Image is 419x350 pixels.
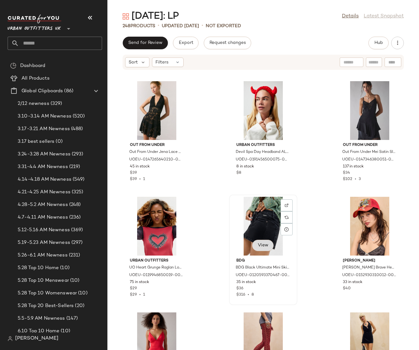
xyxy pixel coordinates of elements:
p: updated [DATE] [162,23,199,29]
span: Urban Outfitters [236,142,290,148]
span: (219) [68,163,80,171]
span: (10) [59,328,70,335]
span: $29 [130,293,137,297]
span: 3.17 best sellers [18,138,54,145]
span: (236) [68,214,81,221]
span: (488) [70,125,83,133]
span: $36 [236,286,243,292]
span: 35 in stock [236,280,256,285]
p: Not Exported [206,23,241,29]
span: (20) [74,302,84,310]
button: Send for Review [123,37,168,49]
span: Urban Outfitters [130,258,184,264]
span: Out From Under Jena Lace Slip Dress - Black M at Urban Outfitters [129,149,183,155]
span: [PERSON_NAME] [343,258,397,264]
button: Export [173,37,198,49]
span: 4.7-4.11 AM Newness [18,214,68,221]
span: (231) [68,252,80,259]
span: Export [178,40,193,45]
span: (147) [65,315,78,322]
span: 4.28-5.2 AM Newness [18,201,68,208]
span: 3 [359,177,361,181]
span: BDG [236,258,290,264]
img: 0191456500075_000_b [231,81,295,140]
span: 4.14-4.18 AM Newness [18,176,71,183]
span: 6.10 Top 10 Home [18,328,59,335]
span: 5.28 Top 10 Home [18,264,59,272]
a: Details [342,13,359,20]
span: 5.12-5.16 AM Newness [18,226,70,234]
span: 75 in stock [130,280,149,285]
span: 8 [252,293,254,297]
button: Request changes [204,37,251,49]
span: • [137,177,143,181]
span: Urban Outfitters UK [8,21,61,33]
span: (297) [70,239,83,246]
span: 3.31-4.4 AM Newness [18,163,68,171]
img: svg%3e [8,336,13,341]
span: (86) [63,87,73,95]
span: 3.24-3.28 AM Newness [18,151,70,158]
span: (549) [71,176,85,183]
span: Request changes [209,40,246,45]
div: Products [123,23,155,29]
img: cfy_white_logo.C9jOOHJF.svg [8,15,61,23]
span: UOEU-0119946850019-000-060 [129,273,183,278]
span: • [352,177,359,181]
button: Hub [368,37,389,49]
img: svg%3e [285,215,288,219]
span: (248) [68,201,81,208]
span: • [202,22,203,30]
span: • [158,22,159,30]
span: (325) [70,189,83,196]
img: 0147265640210_001_a2 [125,81,189,140]
span: UOEU-0120593370467-000-001 [236,273,289,278]
span: 248 [123,24,131,28]
span: BDG Black Ultimate Mini Skirt - Black S at Urban Outfitters [236,265,289,271]
span: All Products [21,75,50,82]
span: Send for Review [128,40,162,45]
img: 0152930310012_060_m [338,197,402,256]
span: 8 in stock [236,164,254,170]
span: Filters [155,59,168,66]
span: 5.26-6.1 AM Newness [18,252,68,259]
img: 0119946850019_060_a2 [125,197,189,256]
img: 0147346380051_001_a2 [338,81,402,140]
span: (10) [69,277,80,284]
span: 45 in stock [130,164,150,170]
span: 3.17-3.21 AM Newness [18,125,70,133]
span: 5.28 Top 10 Menswear [18,277,69,284]
span: 5.28 Top 10 Womenswear [18,290,77,297]
button: View [252,240,274,251]
span: UOEU-0147346380051-000-001 [342,157,396,163]
span: Dashboard [20,62,45,69]
span: UOEU-0191456500075-000-000 [236,157,289,163]
span: Devil Spa Day Headband ALL at Urban Outfitters [236,149,289,155]
img: svg%3e [285,203,288,207]
span: Hub [374,40,383,45]
span: $39 [130,170,137,176]
span: (329) [49,100,62,107]
span: 3.10-3.14 AM Newness [18,113,71,120]
span: (369) [70,226,83,234]
span: (10) [77,290,88,297]
span: UOEU-0152930310012-000-060 [342,273,396,278]
span: (520) [71,113,85,120]
span: UOEU-0147265640210-000-001 [129,157,183,163]
span: $8 [236,170,241,176]
span: $29 [130,286,137,292]
img: svg%3e [10,63,16,69]
span: (293) [70,151,83,158]
span: 1 [143,293,145,297]
span: Out From Under [130,142,184,148]
div: [DATE]: LP [123,10,179,23]
span: (10) [59,264,70,272]
span: 137 in stock [343,164,364,170]
span: Sort [129,59,138,66]
span: 33 in stock [343,280,362,285]
span: 5.19-5.23 AM Newness [18,239,70,246]
span: 2/12 newness [18,100,49,107]
span: $40 [343,286,351,292]
span: 5.28 Top 20 Best-Sellers [18,302,74,310]
span: Out From Under [343,142,397,148]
